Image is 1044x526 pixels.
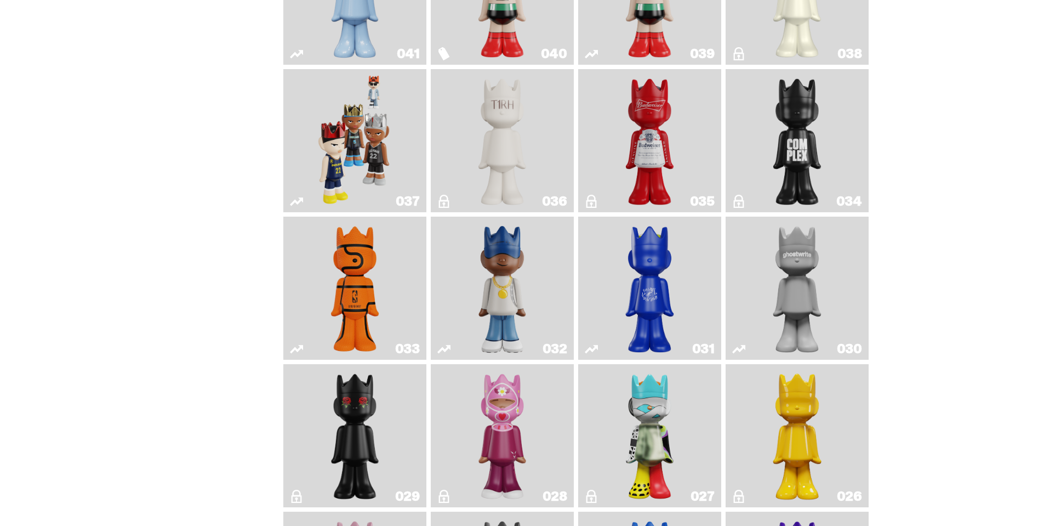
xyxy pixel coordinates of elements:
[585,369,715,503] a: What The MSCHF
[760,369,835,503] img: Schrödinger's ghost: New Dawn
[836,195,862,208] div: 034
[542,195,567,208] div: 036
[395,342,420,355] div: 033
[621,369,679,503] img: What The MSCHF
[837,47,862,60] div: 038
[317,73,393,208] img: Game Face (2024)
[397,47,420,60] div: 041
[290,73,420,208] a: Game Face (2024)
[692,342,715,355] div: 031
[396,195,420,208] div: 037
[473,73,532,208] img: The1RoomButler
[621,73,679,208] img: The King of ghosts
[290,369,420,503] a: Landon
[543,342,567,355] div: 032
[290,221,420,355] a: Game Ball
[395,490,420,503] div: 029
[437,73,567,208] a: The1RoomButler
[837,490,862,503] div: 026
[543,490,567,503] div: 028
[690,195,715,208] div: 035
[732,369,862,503] a: Schrödinger's ghost: New Dawn
[326,369,384,503] img: Landon
[437,369,567,503] a: Grand Prix
[612,221,688,355] img: Latte
[473,369,532,503] img: Grand Prix
[837,342,862,355] div: 030
[732,73,862,208] a: Complex
[768,73,826,208] img: Complex
[585,73,715,208] a: The King of ghosts
[691,490,715,503] div: 027
[760,221,835,355] img: One
[541,47,567,60] div: 040
[732,221,862,355] a: One
[585,221,715,355] a: Latte
[690,47,715,60] div: 039
[326,221,384,355] img: Game Ball
[465,221,540,355] img: Swingman
[437,221,567,355] a: Swingman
